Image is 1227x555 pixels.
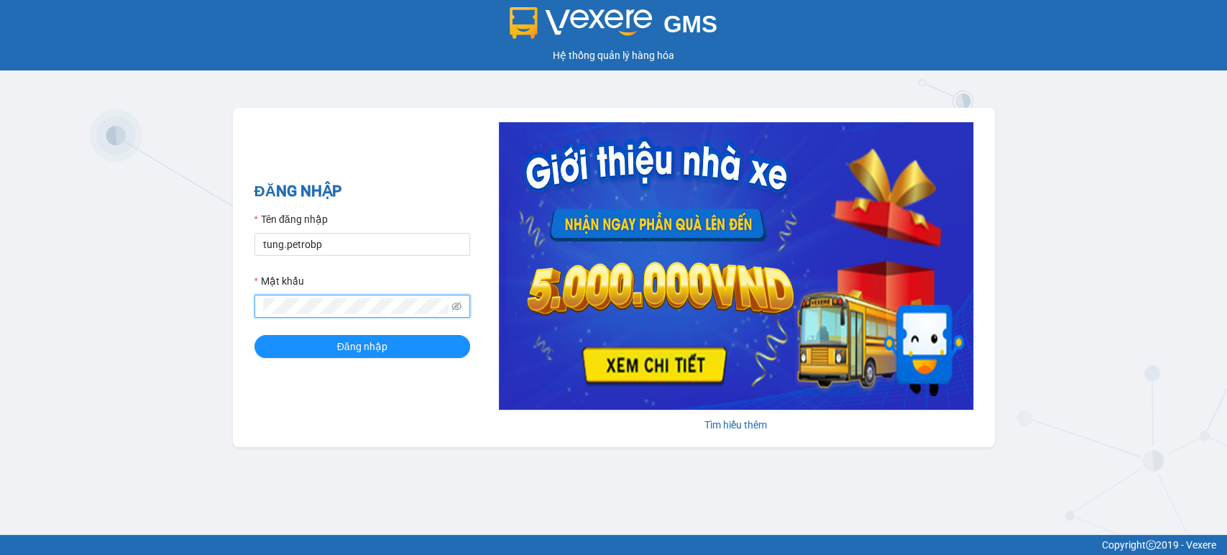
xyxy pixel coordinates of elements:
[254,211,328,227] label: Tên đăng nhập
[254,273,304,289] label: Mật khẩu
[337,339,387,354] span: Đăng nhập
[254,335,470,358] button: Đăng nhập
[510,22,717,33] a: GMS
[663,11,717,37] span: GMS
[499,122,973,410] img: banner-0
[499,417,973,433] div: Tìm hiểu thêm
[4,47,1223,63] div: Hệ thống quản lý hàng hóa
[451,301,461,311] span: eye-invisible
[254,180,470,203] h2: ĐĂNG NHẬP
[254,233,470,256] input: Tên đăng nhập
[510,7,652,39] img: logo 2
[263,298,449,314] input: Mật khẩu
[1146,540,1156,550] span: copyright
[11,537,1216,553] div: Copyright 2019 - Vexere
